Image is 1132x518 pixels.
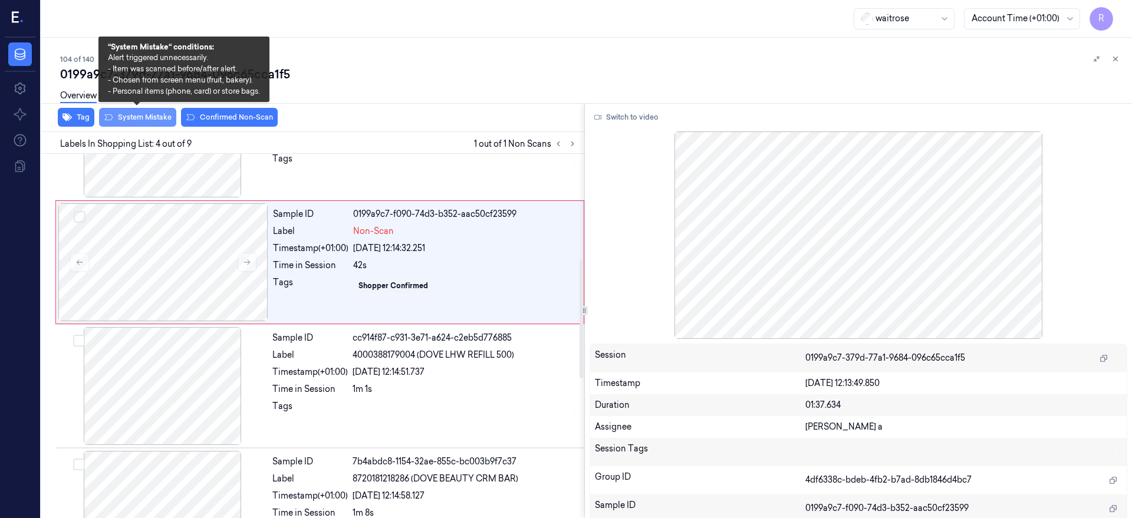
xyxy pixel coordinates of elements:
div: Label [273,225,348,237]
div: Tags [272,400,348,419]
button: Select row [73,458,85,470]
span: 0199a9c7-f090-74d3-b352-aac50cf23599 [805,502,969,514]
div: Duration [595,399,806,411]
div: Timestamp [595,377,806,390]
div: cc914f87-c931-3e71-a624-c2eb5d776885 [353,332,577,344]
div: Timestamp (+01:00) [273,242,348,255]
span: 0199a9c7-379d-77a1-9684-096c65cca1f5 [805,352,965,364]
div: Time in Session [273,259,348,272]
div: Label [272,473,348,485]
div: [DATE] 12:14:58.127 [353,490,577,502]
div: 42s [353,259,577,272]
div: [PERSON_NAME] a [805,421,1122,433]
div: Timestamp (+01:00) [272,366,348,378]
div: Tags [272,153,348,171]
div: [DATE] 12:14:51.737 [353,366,577,378]
button: System Mistake [99,108,176,127]
div: Time in Session [272,383,348,395]
div: [DATE] 12:13:49.850 [805,377,1122,390]
span: 4000388179004 (DOVE LHW REFILL 500) [353,349,514,361]
div: Sample ID [595,499,806,518]
div: Sample ID [272,332,348,344]
div: Session [595,349,806,368]
div: Shopper Confirmed [358,281,428,291]
div: Timestamp (+01:00) [272,490,348,502]
div: Group ID [595,471,806,490]
span: Non-Scan [353,225,394,237]
span: 104 of 140 [60,54,94,64]
span: 1 out of 1 Non Scans [474,137,580,151]
div: [DATE] 12:14:32.251 [353,242,577,255]
span: 4df6338c-bdeb-4fb2-b7ad-8db1846d4bc7 [805,474,972,486]
div: Session Tags [595,443,806,461]
div: Sample ID [273,208,348,220]
div: Assignee [595,421,806,433]
span: 8720181218286 (DOVE BEAUTY CRM BAR) [353,473,518,485]
button: Confirmed Non-Scan [181,108,278,127]
div: Sample ID [272,456,348,468]
button: Select row [74,211,85,223]
a: Overview [60,90,97,103]
button: Select row [73,335,85,347]
div: 7b4abdc8-1154-32ae-855c-bc003b9f7c37 [353,456,577,468]
div: 0199a9c7-f090-74d3-b352-aac50cf23599 [353,208,577,220]
div: Label [272,349,348,361]
div: Tags [273,276,348,295]
span: Labels In Shopping List: 4 out of 9 [60,138,192,150]
div: 1m 1s [353,383,577,395]
button: R [1090,7,1113,31]
div: 0199a9c7-379d-77a1-9684-096c65cca1f5 [60,66,1123,83]
button: Tag [58,108,94,127]
button: Switch to video [590,108,663,127]
div: 01:37.634 [805,399,1122,411]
